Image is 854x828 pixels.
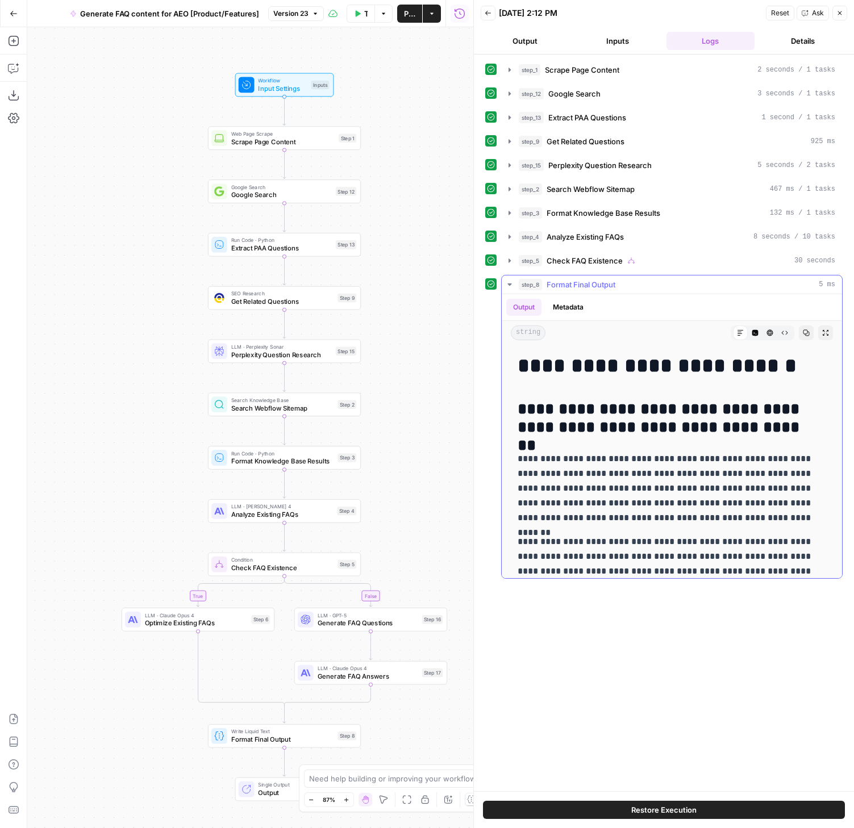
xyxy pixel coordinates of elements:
span: Generate FAQ Questions [318,618,418,628]
button: 1 second / 1 tasks [502,108,842,127]
span: Check FAQ Existence [547,255,623,266]
g: Edge from step_13 to step_9 [283,257,286,285]
span: Generate FAQ content for AEO [Product/Features] [80,8,259,19]
span: step_13 [519,112,544,123]
div: LLM · [PERSON_NAME] 4Analyze Existing FAQsStep 4 [208,499,361,523]
div: Step 15 [336,347,356,356]
g: Edge from step_16 to step_17 [369,632,372,660]
button: Details [759,32,847,50]
span: 2 seconds / 1 tasks [757,65,835,75]
span: Search Knowledge Base [231,396,334,404]
button: Version 23 [268,6,324,21]
div: Step 5 [338,560,356,569]
div: LLM · Claude Opus 4Optimize Existing FAQsStep 6 [122,608,274,632]
span: Condition [231,556,334,564]
button: 467 ms / 1 tasks [502,180,842,198]
span: 925 ms [811,136,835,147]
span: Restore Execution [631,804,697,816]
span: Get Related Questions [231,296,334,306]
span: Analyze Existing FAQs [231,509,334,519]
span: Perplexity Question Research [548,160,652,171]
span: LLM · [PERSON_NAME] 4 [231,503,334,511]
span: step_15 [519,160,544,171]
span: 30 seconds [794,256,835,266]
g: Edge from step_1 to step_12 [283,150,286,178]
span: Optimize Existing FAQs [145,618,248,628]
button: 30 seconds [502,252,842,270]
span: Web Page Scrape [231,129,335,137]
span: Perplexity Question Research [231,350,332,359]
span: Run Code · Python [231,449,334,457]
div: Step 2 [338,400,356,409]
span: Analyze Existing FAQs [547,231,624,242]
div: LLM · Perplexity SonarPerplexity Question ResearchStep 15 [208,340,361,363]
button: Restore Execution [483,801,845,819]
span: Search Webflow Sitemap [231,403,334,413]
button: Ask [797,6,829,20]
button: Logs [666,32,755,50]
span: Ask [812,8,824,18]
button: 132 ms / 1 tasks [502,204,842,222]
span: Workflow [258,77,307,85]
span: step_3 [519,207,542,219]
span: Google Search [231,183,332,191]
button: 925 ms [502,132,842,150]
span: LLM · Claude Opus 4 [318,664,418,672]
div: Run Code · PythonFormat Knowledge Base ResultsStep 3 [208,446,361,470]
span: Format Knowledge Base Results [547,207,660,219]
span: step_8 [519,279,542,290]
span: Extract PAA Questions [548,112,626,123]
span: step_12 [519,88,544,99]
span: Run Code · Python [231,236,332,244]
g: Edge from step_17 to step_5-conditional-end [285,684,371,707]
span: Extract PAA Questions [231,243,332,253]
div: Step 9 [338,294,356,303]
button: Output [506,299,541,316]
div: Step 16 [422,615,443,624]
div: LLM · Claude Opus 4Generate FAQ AnswersStep 17 [294,661,447,685]
span: Get Related Questions [547,136,624,147]
span: Scrape Page Content [545,64,619,76]
g: Edge from step_5 to step_6 [197,576,285,607]
span: 467 ms / 1 tasks [770,184,835,194]
span: Output [258,788,313,797]
span: Write Liquid Text [231,727,334,735]
div: Step 1 [339,133,356,143]
button: 5 seconds / 2 tasks [502,156,842,174]
div: Single OutputOutputEnd [208,777,361,801]
g: Edge from step_5 to step_16 [285,576,373,607]
span: Test Data [364,8,368,19]
span: step_1 [519,64,540,76]
g: Edge from step_2 to step_3 [283,416,286,445]
span: step_2 [519,183,542,195]
span: Version 23 [273,9,309,19]
span: LLM · GPT-5 [318,611,418,619]
span: 5 seconds / 2 tasks [757,160,835,170]
button: Publish [397,5,422,23]
button: Reset [766,6,794,20]
div: ConditionCheck FAQ ExistenceStep 5 [208,553,361,576]
span: Search Webflow Sitemap [547,183,635,195]
g: Edge from step_5-conditional-end to step_8 [283,705,286,723]
div: Web Page ScrapeScrape Page ContentStep 1 [208,126,361,150]
span: Scrape Page Content [231,137,335,147]
g: Edge from step_8 to end [283,748,286,776]
g: Edge from step_3 to step_4 [283,470,286,498]
span: Check FAQ Existence [231,563,334,572]
span: Google Search [231,190,332,199]
button: 5 ms [502,275,842,294]
span: step_4 [519,231,542,242]
div: Step 4 [337,507,356,516]
div: Search Knowledge BaseSearch Webflow SitemapStep 2 [208,392,361,416]
button: Output [481,32,569,50]
button: 2 seconds / 1 tasks [502,61,842,79]
span: Single Output [258,781,313,789]
span: 8 seconds / 10 tasks [753,232,835,242]
button: Inputs [573,32,661,50]
div: Run Code · PythonExtract PAA QuestionsStep 13 [208,233,361,257]
span: string [511,325,545,340]
span: 5 ms [819,279,835,290]
span: Format Final Output [547,279,615,290]
div: 5 ms [502,294,842,578]
div: Step 6 [251,615,270,624]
